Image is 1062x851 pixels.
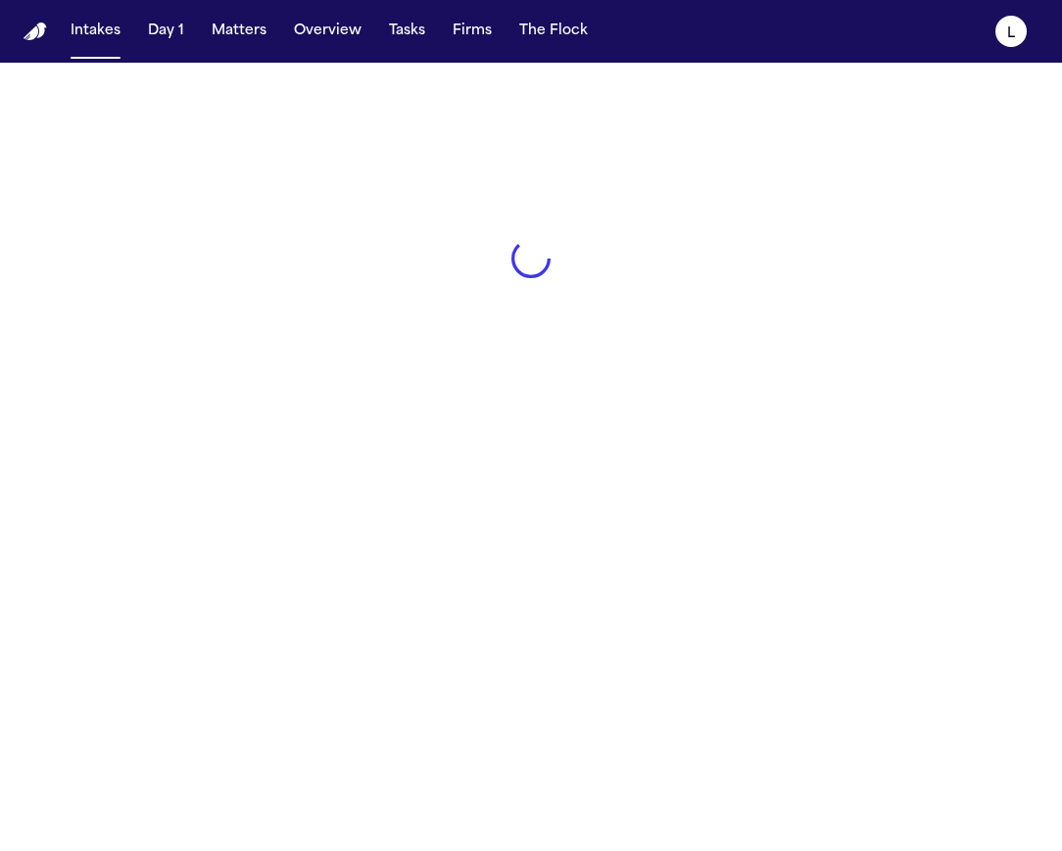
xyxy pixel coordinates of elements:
[63,14,128,49] button: Intakes
[511,14,596,49] button: The Flock
[24,23,47,41] a: Home
[24,23,47,41] img: Finch Logo
[1007,26,1015,40] text: L
[445,14,500,49] button: Firms
[286,14,369,49] button: Overview
[381,14,433,49] button: Tasks
[140,14,192,49] button: Day 1
[204,14,274,49] button: Matters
